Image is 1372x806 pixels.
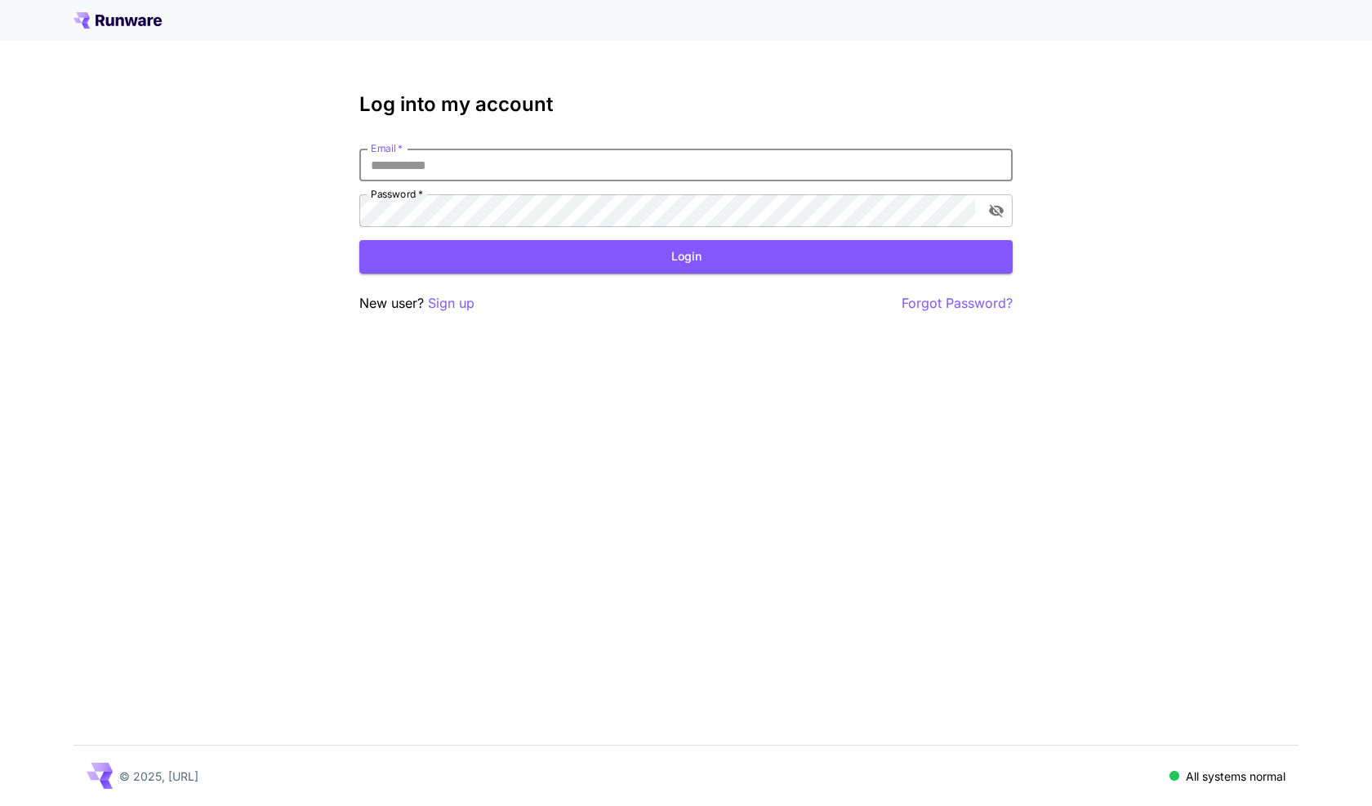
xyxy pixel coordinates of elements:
label: Password [371,187,423,201]
button: Sign up [428,293,474,314]
label: Email [371,141,403,155]
button: Login [359,240,1013,274]
button: Forgot Password? [902,293,1013,314]
h3: Log into my account [359,93,1013,116]
p: All systems normal [1186,768,1285,785]
p: © 2025, [URL] [119,768,198,785]
p: New user? [359,293,474,314]
button: toggle password visibility [982,196,1011,225]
